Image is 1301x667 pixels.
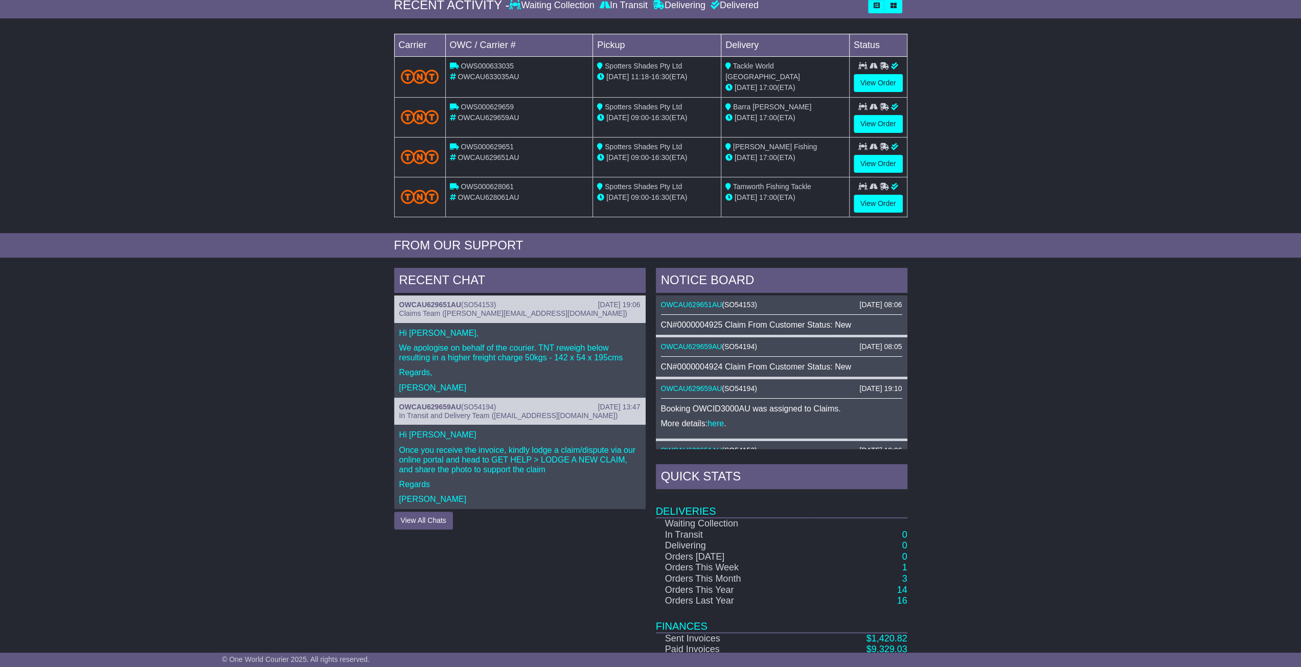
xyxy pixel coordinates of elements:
[902,562,907,572] a: 1
[707,419,724,428] a: here
[394,512,453,530] button: View All Chats
[651,153,669,162] span: 16:30
[854,74,903,92] a: View Order
[401,110,439,124] img: TNT_Domestic.png
[859,301,902,309] div: [DATE] 08:06
[399,479,641,489] p: Regards
[598,403,640,411] div: [DATE] 13:47
[725,112,845,123] div: (ETA)
[661,446,902,455] div: ( )
[725,152,845,163] div: (ETA)
[871,644,907,654] span: 9,329.03
[597,152,717,163] div: - (ETA)
[605,182,682,191] span: Spotters Shades Pty Ltd
[656,644,814,655] td: Paid Invoices
[656,518,814,530] td: Waiting Collection
[631,153,649,162] span: 09:00
[661,446,722,454] a: OWCAU629651AU
[461,103,514,111] span: OWS000629659
[897,585,907,595] a: 14
[661,384,902,393] div: ( )
[222,655,370,663] span: © One World Courier 2025. All rights reserved.
[661,404,902,413] p: Booking OWCID3000AU was assigned to Claims.
[399,343,641,362] p: We apologise on behalf of the courier. TNT reweigh below resulting in a higher freight charge 50k...
[458,113,519,122] span: OWCAU629659AU
[651,193,669,201] span: 16:30
[866,633,907,643] a: $1,420.82
[656,562,814,573] td: Orders This Week
[399,403,461,411] a: OWCAU629659AU
[871,633,907,643] span: 1,420.82
[849,34,907,56] td: Status
[445,34,593,56] td: OWC / Carrier #
[656,540,814,551] td: Delivering
[394,238,907,253] div: FROM OUR SUPPORT
[733,103,811,111] span: Barra [PERSON_NAME]
[399,301,461,309] a: OWCAU629651AU
[461,182,514,191] span: OWS000628061
[399,494,641,504] p: [PERSON_NAME]
[605,103,682,111] span: Spotters Shades Pty Ltd
[735,113,757,122] span: [DATE]
[859,446,902,455] div: [DATE] 19:06
[661,320,902,330] div: CN#0000004925 Claim From Customer Status: New
[461,62,514,70] span: OWS000633035
[656,464,907,492] div: Quick Stats
[656,551,814,563] td: Orders [DATE]
[394,34,445,56] td: Carrier
[464,301,494,309] span: SO54153
[605,143,682,151] span: Spotters Shades Pty Ltd
[724,301,755,309] span: SO54153
[661,384,722,393] a: OWCAU629659AU
[399,445,641,475] p: Once you receive the invoice, kindly lodge a claim/dispute via our online portal and head to GET ...
[724,384,755,393] span: SO54194
[631,193,649,201] span: 09:00
[854,155,903,173] a: View Order
[656,492,907,518] td: Deliveries
[461,143,514,151] span: OWS000629651
[721,34,849,56] td: Delivery
[735,83,757,91] span: [DATE]
[725,62,800,81] span: Tackle World [GEOGRAPHIC_DATA]
[859,384,902,393] div: [DATE] 19:10
[606,73,629,81] span: [DATE]
[399,403,641,411] div: ( )
[661,301,722,309] a: OWCAU629651AU
[597,72,717,82] div: - (ETA)
[735,193,757,201] span: [DATE]
[656,607,907,633] td: Finances
[866,644,907,654] a: $9,329.03
[725,192,845,203] div: (ETA)
[656,530,814,541] td: In Transit
[606,113,629,122] span: [DATE]
[597,112,717,123] div: - (ETA)
[631,73,649,81] span: 11:18
[902,540,907,550] a: 0
[399,411,618,420] span: In Transit and Delivery Team ([EMAIL_ADDRESS][DOMAIN_NAME])
[458,153,519,162] span: OWCAU629651AU
[733,182,811,191] span: Tamworth Fishing Tackle
[598,301,640,309] div: [DATE] 19:06
[724,342,755,351] span: SO54194
[661,301,902,309] div: ( )
[399,309,627,317] span: Claims Team ([PERSON_NAME][EMAIL_ADDRESS][DOMAIN_NAME])
[656,633,814,645] td: Sent Invoices
[399,430,641,440] p: Hi [PERSON_NAME]
[661,342,902,351] div: ( )
[401,150,439,164] img: TNT_Domestic.png
[725,82,845,93] div: (ETA)
[394,268,646,295] div: RECENT CHAT
[902,573,907,584] a: 3
[399,301,641,309] div: ( )
[593,34,721,56] td: Pickup
[606,153,629,162] span: [DATE]
[724,446,755,454] span: SO54153
[733,143,817,151] span: [PERSON_NAME] Fishing
[759,83,777,91] span: 17:00
[401,190,439,203] img: TNT_Domestic.png
[759,113,777,122] span: 17:00
[605,62,682,70] span: Spotters Shades Pty Ltd
[661,419,902,428] p: More details: .
[854,115,903,133] a: View Order
[597,192,717,203] div: - (ETA)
